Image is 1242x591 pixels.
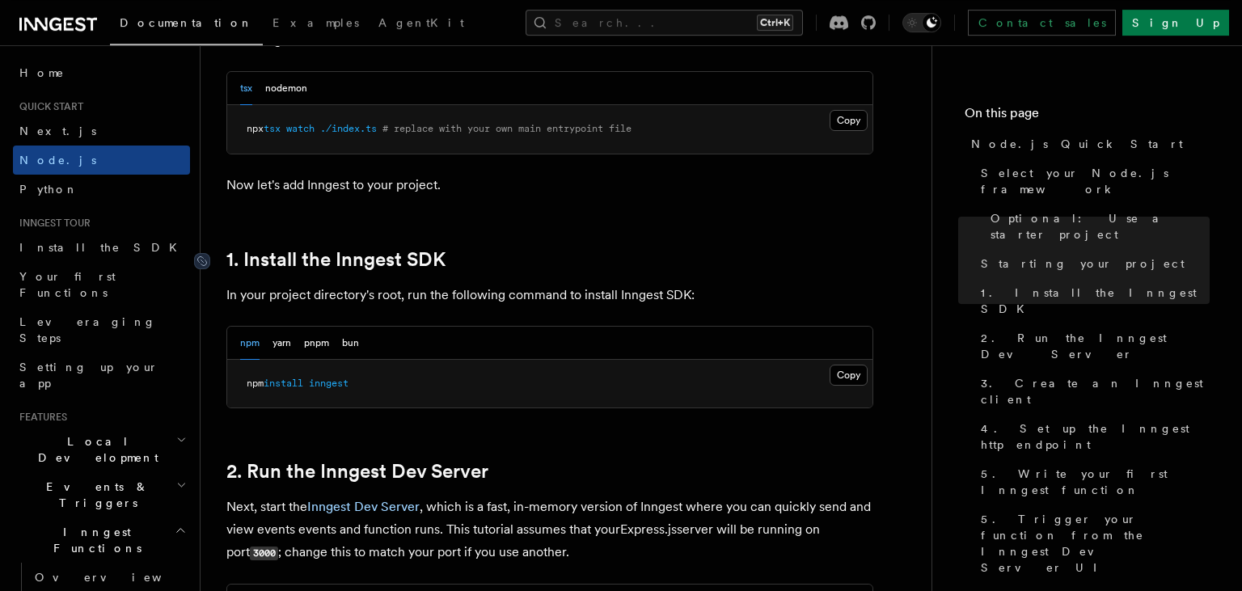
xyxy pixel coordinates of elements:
a: Examples [263,5,369,44]
a: Starting your project [974,249,1210,278]
a: Python [13,175,190,204]
button: yarn [272,327,291,360]
a: 1. Install the Inngest SDK [226,248,446,271]
span: 3. Create an Inngest client [981,375,1210,407]
span: Inngest Functions [13,524,175,556]
kbd: Ctrl+K [757,15,793,31]
span: Overview [35,571,201,584]
button: Toggle dark mode [902,13,941,32]
span: AgentKit [378,16,464,29]
a: Home [13,58,190,87]
a: 4. Set up the Inngest http endpoint [974,414,1210,459]
span: tsx [264,123,281,134]
button: bun [342,327,359,360]
span: Leveraging Steps [19,315,156,344]
span: Your first Functions [19,270,116,299]
span: Events & Triggers [13,479,176,511]
span: Node.js Quick Start [971,136,1183,152]
button: pnpm [304,327,329,360]
a: 1. Install the Inngest SDK [974,278,1210,323]
span: Install the SDK [19,241,187,254]
span: ./index.ts [320,123,377,134]
a: Optional: Use a starter project [984,204,1210,249]
span: Examples [272,16,359,29]
a: Inngest Dev Server [307,499,420,514]
button: Local Development [13,427,190,472]
span: 5. Trigger your function from the Inngest Dev Server UI [981,511,1210,576]
span: # replace with your own main entrypoint file [382,123,632,134]
span: 2. Run the Inngest Dev Server [981,330,1210,362]
code: 3000 [250,547,278,560]
a: Node.js Quick Start [965,129,1210,158]
button: Copy [830,365,868,386]
a: Sign Up [1122,10,1229,36]
span: 4. Set up the Inngest http endpoint [981,420,1210,453]
span: Python [19,183,78,196]
a: Next.js [13,116,190,146]
a: Install the SDK [13,233,190,262]
button: Inngest Functions [13,517,190,563]
span: Setting up your app [19,361,158,390]
button: Copy [830,110,868,131]
span: 1. Install the Inngest SDK [981,285,1210,317]
span: Home [19,65,65,81]
span: install [264,378,303,389]
span: Inngest tour [13,217,91,230]
span: npx [247,123,264,134]
p: Now let's add Inngest to your project. [226,174,873,196]
span: Documentation [120,16,253,29]
span: Select your Node.js framework [981,165,1210,197]
button: Search...Ctrl+K [526,10,803,36]
a: Leveraging Steps [13,307,190,352]
a: AgentKit [369,5,474,44]
button: npm [240,327,260,360]
button: nodemon [265,72,307,105]
a: 5. Write your first Inngest function [974,459,1210,504]
a: Contact sales [968,10,1116,36]
a: 2. Run the Inngest Dev Server [226,460,488,483]
span: Features [13,411,67,424]
span: Quick start [13,100,83,113]
span: Next.js [19,125,96,137]
p: In your project directory's root, run the following command to install Inngest SDK: [226,284,873,306]
span: Starting your project [981,255,1185,272]
a: 2. Run the Inngest Dev Server [974,323,1210,369]
a: Node.js [13,146,190,175]
button: tsx [240,72,252,105]
span: npm [247,378,264,389]
a: Documentation [110,5,263,45]
span: Node.js [19,154,96,167]
a: Select your Node.js framework [974,158,1210,204]
span: inngest [309,378,349,389]
a: Your first Functions [13,262,190,307]
span: Optional: Use a starter project [991,210,1210,243]
span: Local Development [13,433,176,466]
span: 5. Write your first Inngest function [981,466,1210,498]
h4: On this page [965,103,1210,129]
a: 3. Create an Inngest client [974,369,1210,414]
span: watch [286,123,315,134]
p: Next, start the , which is a fast, in-memory version of Inngest where you can quickly send and vi... [226,496,873,564]
a: Setting up your app [13,352,190,398]
button: Events & Triggers [13,472,190,517]
a: 5. Trigger your function from the Inngest Dev Server UI [974,504,1210,582]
